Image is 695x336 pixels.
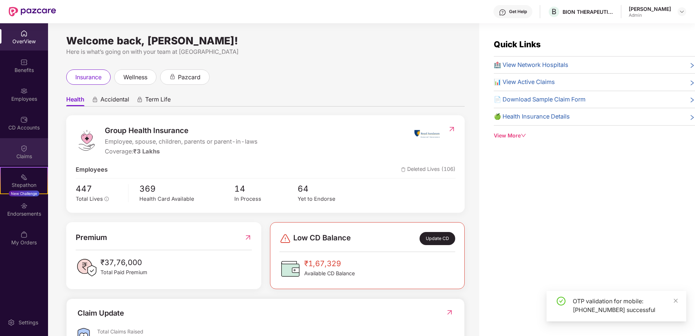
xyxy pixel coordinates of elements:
span: B [552,7,556,16]
div: OTP validation for mobile: [PHONE_NUMBER] successful [573,297,678,314]
span: right [689,79,695,87]
span: ₹1,67,329 [304,258,355,269]
div: Claim Update [78,308,124,319]
span: Health [66,96,84,106]
img: RedirectIcon [446,309,453,316]
img: svg+xml;base64,PHN2ZyBpZD0iQ0RfQWNjb3VudHMiIGRhdGEtbmFtZT0iQ0QgQWNjb3VudHMiIHhtbG5zPSJodHRwOi8vd3... [20,116,28,123]
img: svg+xml;base64,PHN2ZyBpZD0iSGVscC0zMngzMiIgeG1sbnM9Imh0dHA6Ly93d3cudzMub3JnLzIwMDAvc3ZnIiB3aWR0aD... [499,9,506,16]
img: svg+xml;base64,PHN2ZyB4bWxucz0iaHR0cDovL3d3dy53My5vcmcvMjAwMC9zdmciIHdpZHRoPSIyMSIgaGVpZ2h0PSIyMC... [20,173,28,181]
div: Health Card Available [139,195,234,203]
img: svg+xml;base64,PHN2ZyBpZD0iQmVuZWZpdHMiIHhtbG5zPSJodHRwOi8vd3d3LnczLm9yZy8yMDAwL3N2ZyIgd2lkdGg9Ij... [20,59,28,66]
span: Low CD Balance [293,232,351,245]
span: Deleted Lives (106) [401,165,456,175]
span: 64 [298,182,361,195]
div: animation [136,96,143,103]
span: Available CD Balance [304,269,355,277]
img: svg+xml;base64,PHN2ZyBpZD0iU2V0dGluZy0yMHgyMCIgeG1sbnM9Imh0dHA6Ly93d3cudzMub3JnLzIwMDAvc3ZnIiB3aW... [8,319,15,326]
span: Quick Links [494,39,541,49]
span: check-circle [557,297,565,305]
img: PaidPremiumIcon [76,257,98,279]
span: info-circle [104,197,109,201]
span: Employees [76,165,108,175]
span: wellness [123,73,147,82]
div: View More [494,132,695,140]
span: 📊 View Active Claims [494,77,555,87]
img: svg+xml;base64,PHN2ZyBpZD0iRGFuZ2VyLTMyeDMyIiB4bWxucz0iaHR0cDovL3d3dy53My5vcmcvMjAwMC9zdmciIHdpZH... [279,233,291,244]
span: 📄 Download Sample Claim Form [494,95,585,104]
span: 🏥 View Network Hospitals [494,60,568,70]
div: Here is what’s going on with your team at [GEOGRAPHIC_DATA] [66,47,465,56]
img: RedirectIcon [244,232,252,243]
span: pazcard [178,73,200,82]
img: svg+xml;base64,PHN2ZyBpZD0iRW5kb3JzZW1lbnRzIiB4bWxucz0iaHR0cDovL3d3dy53My5vcmcvMjAwMC9zdmciIHdpZH... [20,202,28,209]
img: svg+xml;base64,PHN2ZyBpZD0iTXlfT3JkZXJzIiBkYXRhLW5hbWU9Ik15IE9yZGVycyIgeG1sbnM9Imh0dHA6Ly93d3cudz... [20,231,28,238]
img: New Pazcare Logo [9,7,56,16]
img: svg+xml;base64,PHN2ZyBpZD0iRW1wbG95ZWVzIiB4bWxucz0iaHR0cDovL3d3dy53My5vcmcvMjAwMC9zdmciIHdpZHRoPS... [20,87,28,95]
span: right [689,62,695,70]
span: down [521,133,526,138]
div: Welcome back, [PERSON_NAME]! [66,38,465,44]
img: deleteIcon [401,167,406,172]
span: Premium [76,232,107,243]
img: CDBalanceIcon [279,258,301,280]
img: svg+xml;base64,PHN2ZyBpZD0iRHJvcGRvd24tMzJ4MzIiIHhtbG5zPSJodHRwOi8vd3d3LnczLm9yZy8yMDAwL3N2ZyIgd2... [679,9,685,15]
span: Employee, spouse, children, parents or parent-in-laws [105,137,258,147]
div: Total Claims Raised [97,328,453,335]
div: Coverage: [105,147,258,156]
span: Term Life [145,96,171,106]
img: insurerIcon [413,125,441,143]
div: animation [92,96,98,103]
span: ₹37,76,000 [100,257,147,268]
span: right [689,113,695,121]
span: 369 [139,182,234,195]
span: Total Paid Premium [100,268,147,276]
span: Total Lives [76,196,103,202]
div: Get Help [509,9,527,15]
div: In Process [234,195,298,203]
span: ₹3 Lakhs [133,148,160,155]
div: Update CD [420,232,455,245]
span: close [673,298,678,303]
div: [PERSON_NAME] [629,5,671,12]
span: insurance [75,73,102,82]
span: 🍏 Health Insurance Details [494,112,570,121]
span: right [689,96,695,104]
img: RedirectIcon [448,125,456,133]
div: Yet to Endorse [298,195,361,203]
span: Group Health Insurance [105,125,258,136]
div: New Challenge [9,191,39,196]
div: Stepathon [1,181,47,189]
span: 14 [234,182,298,195]
div: animation [169,73,176,80]
div: Admin [629,12,671,18]
span: 447 [76,182,123,195]
span: Accidental [100,96,129,106]
img: svg+xml;base64,PHN2ZyBpZD0iQ2xhaW0iIHhtbG5zPSJodHRwOi8vd3d3LnczLm9yZy8yMDAwL3N2ZyIgd2lkdGg9IjIwIi... [20,145,28,152]
div: BION THERAPEUTICS ([GEOGRAPHIC_DATA]) PRIVATE LIMITED [563,8,613,15]
img: svg+xml;base64,PHN2ZyBpZD0iSG9tZSIgeG1sbnM9Imh0dHA6Ly93d3cudzMub3JnLzIwMDAvc3ZnIiB3aWR0aD0iMjAiIG... [20,30,28,37]
img: logo [76,129,98,151]
div: Settings [16,319,40,326]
